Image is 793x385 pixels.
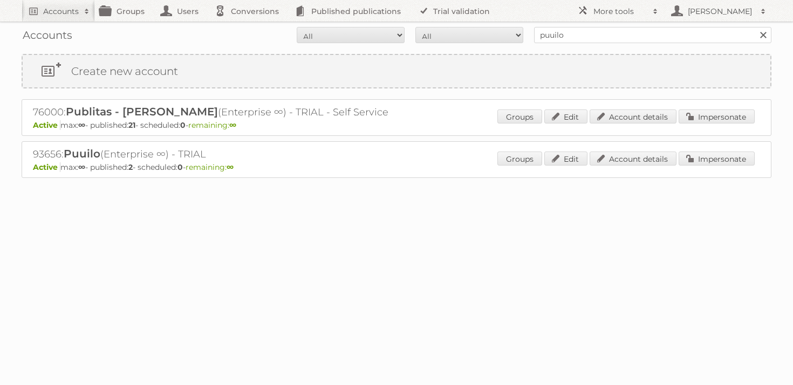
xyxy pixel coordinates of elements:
[33,120,60,130] span: Active
[78,162,85,172] strong: ∞
[43,6,79,17] h2: Accounts
[33,105,411,119] h2: 76000: (Enterprise ∞) - TRIAL - Self Service
[229,120,236,130] strong: ∞
[590,109,676,123] a: Account details
[227,162,234,172] strong: ∞
[33,120,760,130] p: max: - published: - scheduled: -
[33,147,411,161] h2: 93656: (Enterprise ∞) - TRIAL
[188,120,236,130] span: remaining:
[64,147,100,160] span: Puuilo
[128,162,133,172] strong: 2
[593,6,647,17] h2: More tools
[679,109,755,123] a: Impersonate
[590,152,676,166] a: Account details
[685,6,755,17] h2: [PERSON_NAME]
[497,152,542,166] a: Groups
[23,55,770,87] a: Create new account
[497,109,542,123] a: Groups
[679,152,755,166] a: Impersonate
[66,105,218,118] span: Publitas - [PERSON_NAME]
[180,120,186,130] strong: 0
[33,162,60,172] span: Active
[128,120,135,130] strong: 21
[186,162,234,172] span: remaining:
[544,109,587,123] a: Edit
[544,152,587,166] a: Edit
[78,120,85,130] strong: ∞
[33,162,760,172] p: max: - published: - scheduled: -
[177,162,183,172] strong: 0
